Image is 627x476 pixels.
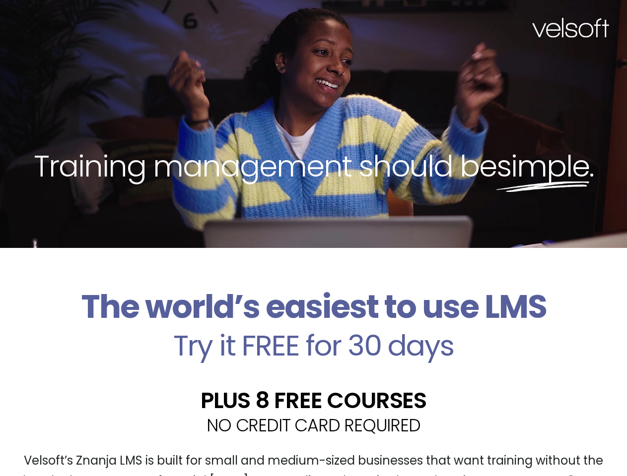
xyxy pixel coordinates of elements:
h2: NO CREDIT CARD REQUIRED [7,416,620,434]
h2: Training management should be . [18,147,609,185]
h2: Try it FREE for 30 days [7,331,620,360]
h2: PLUS 8 FREE COURSES [7,389,620,412]
h2: The world’s easiest to use LMS [7,288,620,326]
span: simple [496,145,589,187]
